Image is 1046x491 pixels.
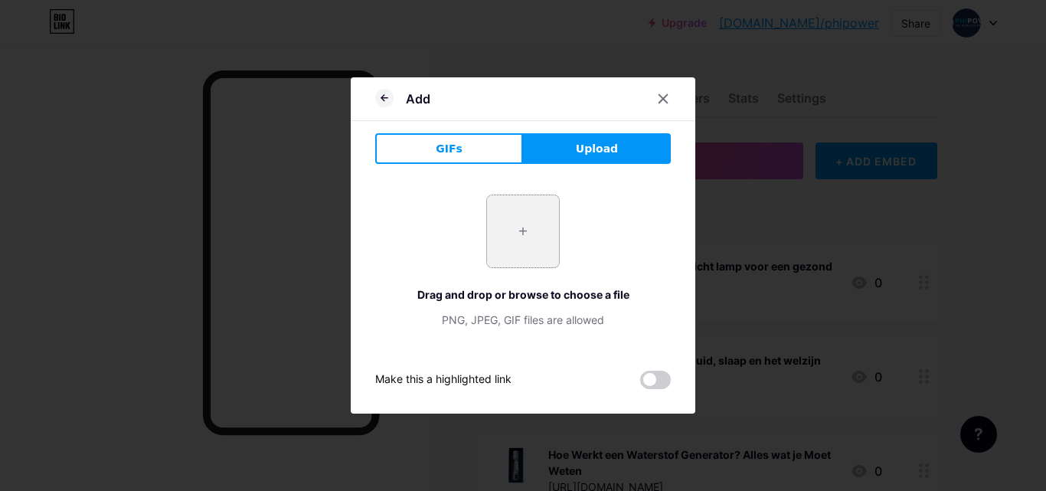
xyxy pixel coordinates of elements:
div: Add [406,90,430,108]
div: Make this a highlighted link [375,371,512,389]
div: Drag and drop or browse to choose a file [375,286,671,303]
button: GIFs [375,133,523,164]
button: Upload [523,133,671,164]
span: Upload [576,141,618,157]
span: GIFs [436,141,463,157]
div: PNG, JPEG, GIF files are allowed [375,312,671,328]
